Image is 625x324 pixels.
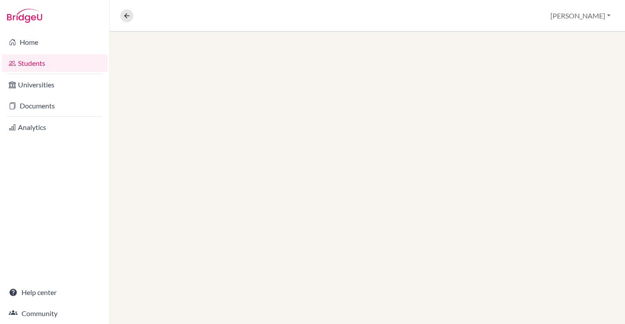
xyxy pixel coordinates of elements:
[7,9,42,23] img: Bridge-U
[2,284,108,301] a: Help center
[2,305,108,322] a: Community
[2,119,108,136] a: Analytics
[2,97,108,115] a: Documents
[2,54,108,72] a: Students
[546,7,614,24] button: [PERSON_NAME]
[2,33,108,51] a: Home
[2,76,108,94] a: Universities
